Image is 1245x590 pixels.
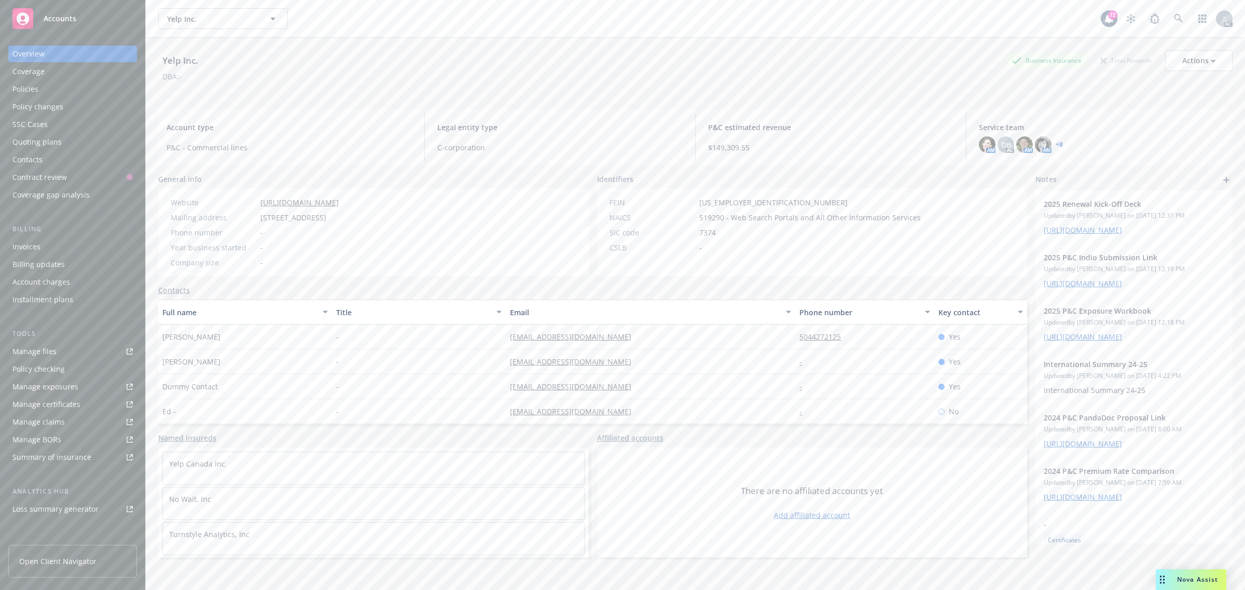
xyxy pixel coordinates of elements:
[336,307,490,318] div: Title
[171,212,256,223] div: Mailing address
[8,274,137,290] a: Account charges
[510,406,640,416] a: [EMAIL_ADDRESS][DOMAIN_NAME]
[8,378,137,395] a: Manage exposures
[1056,142,1063,148] a: +8
[1044,371,1224,381] span: Updated by [PERSON_NAME] on [DATE] 4:22 PM
[12,396,80,413] div: Manage certificates
[8,329,137,339] div: Tools
[8,343,137,360] a: Manage files
[1044,492,1122,502] a: [URL][DOMAIN_NAME]
[162,331,220,342] span: [PERSON_NAME]
[979,122,1224,133] span: Service team
[260,198,339,207] a: [URL][DOMAIN_NAME]
[774,510,850,521] a: Add affiliated account
[1044,425,1224,434] span: Updated by [PERSON_NAME] on [DATE] 8:00 AM
[169,459,225,469] a: Yelp Canada Inc
[12,449,91,466] div: Summary of insurance
[506,300,795,325] button: Email
[799,332,849,342] a: 5044272125
[8,81,137,97] a: Policies
[1108,10,1117,20] div: 72
[167,122,412,133] span: Account type
[162,381,218,392] span: Dummy Contact
[1044,318,1224,327] span: Updated by [PERSON_NAME] on [DATE] 12:18 PM
[1035,404,1233,457] div: 2024 P&C PandaDoc Proposal LinkUpdatedby [PERSON_NAME] on [DATE] 8:00 AM[URL][DOMAIN_NAME]
[1001,139,1011,150] span: DB
[171,257,256,268] div: Company size
[1035,350,1233,404] div: International Summary 24-25Updatedby [PERSON_NAME] on [DATE] 4:22 PMInternational Summary 24-25
[1044,252,1197,263] span: 2025 P&C Indio Submission Link
[949,356,961,367] span: Yes
[158,300,332,325] button: Full name
[12,431,61,448] div: Manage BORs
[12,134,62,150] div: Quoting plans
[12,46,45,62] div: Overview
[12,343,57,360] div: Manage files
[260,242,263,253] span: -
[1156,569,1226,590] button: Nova Assist
[610,227,695,238] div: SIC code
[1007,54,1087,67] div: Business Insurance
[1165,50,1233,71] button: Actions
[8,256,137,273] a: Billing updates
[12,151,43,168] div: Contacts
[437,122,683,133] span: Legal entity type
[8,431,137,448] a: Manage BORs
[8,151,137,168] a: Contacts
[162,307,316,318] div: Full name
[336,406,339,417] span: -
[1035,244,1233,297] div: 2025 P&C Indio Submission LinkUpdatedby [PERSON_NAME] on [DATE] 12:19 PM[URL][DOMAIN_NAME]
[19,556,96,567] span: Open Client Navigator
[1144,8,1165,29] a: Report a Bug
[1035,136,1052,153] img: photo
[799,357,810,367] a: -
[1177,575,1218,584] span: Nova Assist
[8,361,137,377] a: Policy checking
[8,238,137,255] a: Invoices
[8,291,137,308] a: Installment plans
[1182,51,1215,71] div: Actions
[8,449,137,466] a: Summary of insurance
[8,414,137,430] a: Manage claims
[12,378,78,395] div: Manage exposures
[162,71,182,82] div: DBA: -
[1044,385,1145,395] span: International Summary 24-25
[8,63,137,80] a: Coverage
[510,332,640,342] a: [EMAIL_ADDRESS][DOMAIN_NAME]
[1095,54,1157,67] div: Total Rewards
[336,331,339,342] span: -
[12,63,45,80] div: Coverage
[699,227,716,238] span: 7374
[510,357,640,367] a: [EMAIL_ADDRESS][DOMAIN_NAME]
[1044,478,1224,487] span: Updated by [PERSON_NAME] on [DATE] 7:59 AM
[1016,136,1033,153] img: photo
[510,307,780,318] div: Email
[949,406,959,417] span: No
[699,212,921,223] span: 519290 - Web Search Portals and All Other Information Services
[597,174,633,185] span: Identifiers
[158,432,216,443] a: Named insureds
[510,382,640,391] a: [EMAIL_ADDRESS][DOMAIN_NAME]
[799,406,810,416] a: -
[167,13,257,24] span: Yelp Inc.
[171,242,256,253] div: Year business started
[1044,264,1224,274] span: Updated by [PERSON_NAME] on [DATE] 12:19 PM
[260,257,263,268] span: -
[8,486,137,497] div: Analytics hub
[12,501,99,517] div: Loss summary generator
[741,485,883,497] span: There are no affiliated accounts yet
[12,274,70,290] div: Account charges
[171,197,256,208] div: Website
[44,15,76,23] span: Accounts
[1156,569,1169,590] div: Drag to move
[169,529,250,539] a: Turnstyle Analytics, Inc
[610,212,695,223] div: NAICS
[12,361,65,377] div: Policy checking
[8,169,137,186] a: Contract review
[799,382,810,391] a: -
[158,54,202,67] div: Yelp Inc.
[8,4,137,33] a: Accounts
[12,81,38,97] div: Policies
[8,116,137,133] a: SSC Cases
